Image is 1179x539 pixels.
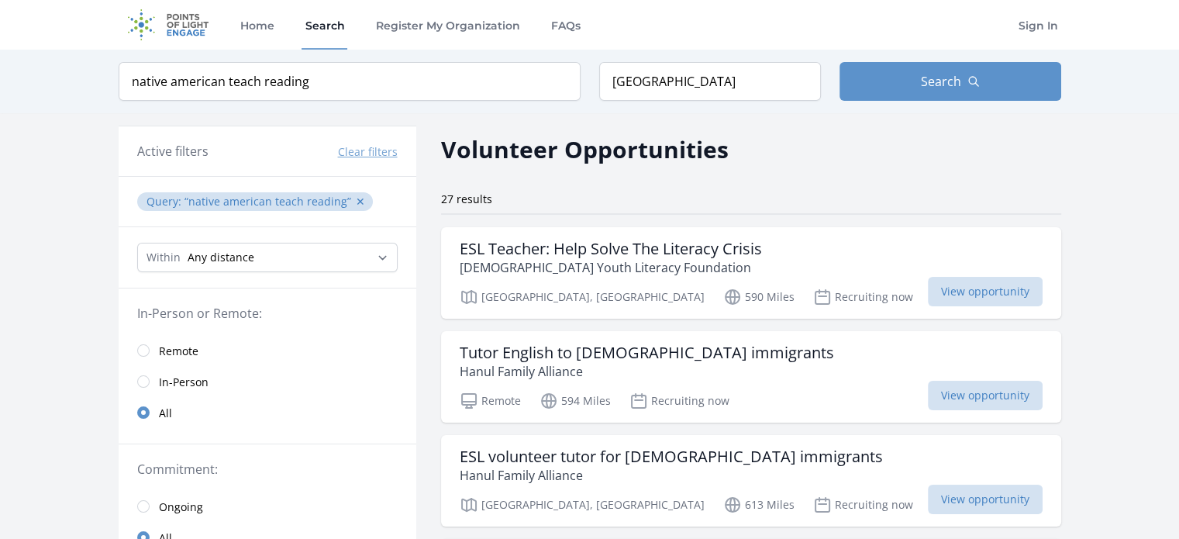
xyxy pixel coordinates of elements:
[599,62,821,101] input: Location
[137,460,398,479] legend: Commitment:
[159,375,209,390] span: In-Person
[119,366,416,397] a: In-Person
[460,362,834,381] p: Hanul Family Alliance
[147,194,184,209] span: Query :
[441,132,729,167] h2: Volunteer Opportunities
[159,406,172,421] span: All
[137,243,398,272] select: Search Radius
[928,485,1043,514] span: View opportunity
[540,392,611,410] p: 594 Miles
[441,435,1061,527] a: ESL volunteer tutor for [DEMOGRAPHIC_DATA] immigrants Hanul Family Alliance [GEOGRAPHIC_DATA], [G...
[928,381,1043,410] span: View opportunity
[119,397,416,428] a: All
[460,466,883,485] p: Hanul Family Alliance
[441,331,1061,423] a: Tutor English to [DEMOGRAPHIC_DATA] immigrants Hanul Family Alliance Remote 594 Miles Recruiting ...
[460,288,705,306] p: [GEOGRAPHIC_DATA], [GEOGRAPHIC_DATA]
[928,277,1043,306] span: View opportunity
[813,288,913,306] p: Recruiting now
[137,304,398,323] legend: In-Person or Remote:
[460,240,762,258] h3: ESL Teacher: Help Solve The Literacy Crisis
[460,447,883,466] h3: ESL volunteer tutor for [DEMOGRAPHIC_DATA] immigrants
[460,344,834,362] h3: Tutor English to [DEMOGRAPHIC_DATA] immigrants
[137,142,209,161] h3: Active filters
[460,392,521,410] p: Remote
[839,62,1061,101] button: Search
[338,144,398,160] button: Clear filters
[441,227,1061,319] a: ESL Teacher: Help Solve The Literacy Crisis [DEMOGRAPHIC_DATA] Youth Literacy Foundation [GEOGRAP...
[723,288,795,306] p: 590 Miles
[184,194,351,209] q: native american teach reading
[460,496,705,514] p: [GEOGRAPHIC_DATA], [GEOGRAPHIC_DATA]
[119,335,416,366] a: Remote
[921,72,961,91] span: Search
[119,62,581,101] input: Keyword
[723,496,795,514] p: 613 Miles
[119,491,416,522] a: Ongoing
[460,258,762,277] p: [DEMOGRAPHIC_DATA] Youth Literacy Foundation
[159,499,203,515] span: Ongoing
[356,194,365,209] button: ✕
[159,344,198,359] span: Remote
[813,496,913,514] p: Recruiting now
[441,192,492,206] span: 27 results
[629,392,729,410] p: Recruiting now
